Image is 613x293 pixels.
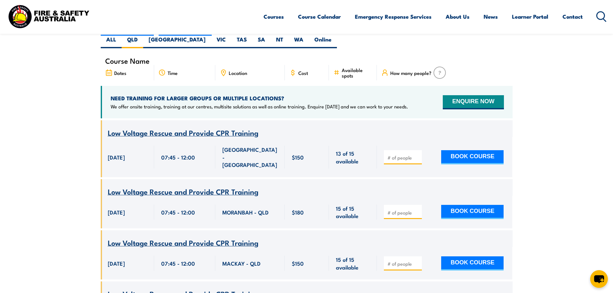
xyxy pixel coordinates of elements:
[264,8,284,25] a: Courses
[289,36,309,48] label: WA
[271,36,289,48] label: NT
[441,256,504,270] button: BOOK COURSE
[108,208,125,216] span: [DATE]
[441,150,504,164] button: BOOK COURSE
[387,261,420,267] input: # of people
[108,239,258,247] a: Low Voltage Rescue and Provide CPR Training
[355,8,432,25] a: Emergency Response Services
[168,70,178,76] span: Time
[161,260,195,267] span: 07:45 - 12:00
[292,208,304,216] span: $180
[108,260,125,267] span: [DATE]
[108,127,258,138] span: Low Voltage Rescue and Provide CPR Training
[108,186,258,197] span: Low Voltage Rescue and Provide CPR Training
[111,103,408,110] p: We offer onsite training, training at our centres, multisite solutions as well as online training...
[309,36,337,48] label: Online
[231,36,252,48] label: TAS
[292,260,304,267] span: $150
[114,70,126,76] span: Dates
[211,36,231,48] label: VIC
[443,95,504,109] button: ENQUIRE NOW
[252,36,271,48] label: SA
[342,67,372,78] span: Available spots
[336,205,370,220] span: 15 of 15 available
[222,208,269,216] span: MORANBAH - QLD
[108,237,258,248] span: Low Voltage Rescue and Provide CPR Training
[390,70,432,76] span: How many people?
[590,270,608,288] button: chat-button
[298,8,341,25] a: Course Calendar
[562,8,583,25] a: Contact
[122,36,143,48] label: QLD
[484,8,498,25] a: News
[512,8,548,25] a: Learner Portal
[336,256,370,271] span: 15 of 15 available
[298,70,308,76] span: Cost
[161,153,195,161] span: 07:45 - 12:00
[108,188,258,196] a: Low Voltage Rescue and Provide CPR Training
[229,70,247,76] span: Location
[108,153,125,161] span: [DATE]
[105,58,150,63] span: Course Name
[446,8,469,25] a: About Us
[101,36,122,48] label: ALL
[143,36,211,48] label: [GEOGRAPHIC_DATA]
[111,95,408,102] h4: NEED TRAINING FOR LARGER GROUPS OR MULTIPLE LOCATIONS?
[292,153,304,161] span: $150
[336,150,370,165] span: 13 of 15 available
[222,146,278,168] span: [GEOGRAPHIC_DATA] - [GEOGRAPHIC_DATA]
[441,205,504,219] button: BOOK COURSE
[387,209,420,216] input: # of people
[387,154,420,161] input: # of people
[161,208,195,216] span: 07:45 - 12:00
[222,260,261,267] span: MACKAY - QLD
[108,129,258,137] a: Low Voltage Rescue and Provide CPR Training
